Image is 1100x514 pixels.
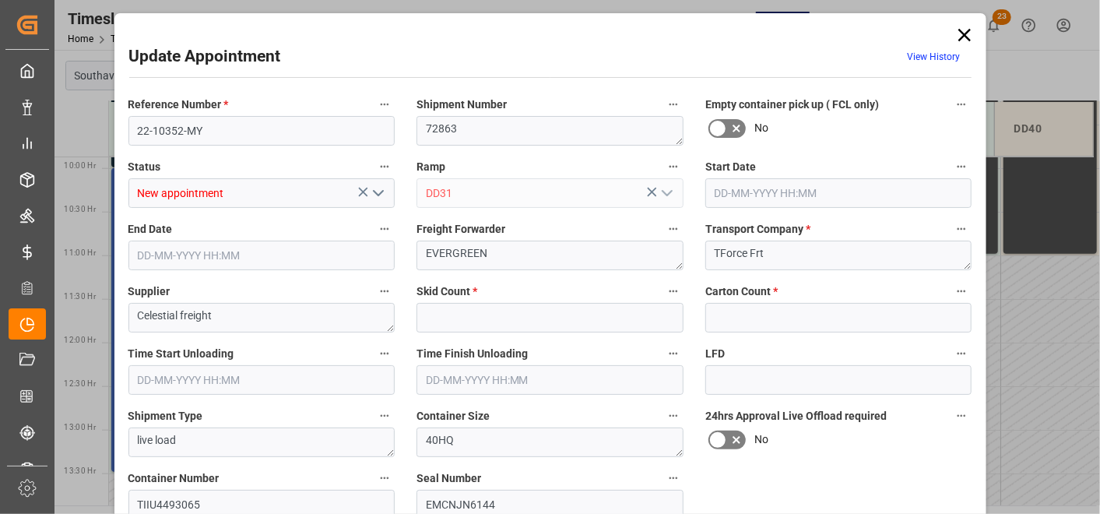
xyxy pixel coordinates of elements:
button: open menu [366,181,389,206]
span: Time Finish Unloading [416,346,528,362]
span: Container Size [416,408,490,424]
a: View History [908,51,961,62]
span: Ramp [416,159,445,175]
textarea: EVERGREEN [416,241,684,270]
button: Time Start Unloading [374,343,395,364]
button: open menu [654,181,677,206]
span: 24hrs Approval Live Offload required [705,408,887,424]
button: Status [374,157,395,177]
span: Freight Forwarder [416,221,505,238]
span: Reference Number [128,97,229,113]
button: Shipment Type [374,406,395,426]
textarea: TForce Frt [705,241,972,270]
button: Seal Number [663,468,684,488]
span: Seal Number [416,470,481,487]
input: Type to search/select [128,178,395,208]
span: Carton Count [705,283,778,300]
input: Type to search/select [416,178,684,208]
span: Shipment Type [128,408,203,424]
textarea: 72863 [416,116,684,146]
textarea: 40HQ [416,428,684,457]
button: Freight Forwarder [663,219,684,239]
input: DD-MM-YYYY HH:MM [705,178,972,208]
span: Time Start Unloading [128,346,234,362]
input: DD-MM-YYYY HH:MM [128,241,395,270]
button: Carton Count * [951,281,972,301]
span: Start Date [705,159,756,175]
button: Start Date [951,157,972,177]
button: 24hrs Approval Live Offload required [951,406,972,426]
span: Supplier [128,283,170,300]
button: Container Number [374,468,395,488]
input: DD-MM-YYYY HH:MM [128,365,395,395]
button: Reference Number * [374,94,395,114]
button: LFD [951,343,972,364]
span: End Date [128,221,173,238]
span: Transport Company [705,221,810,238]
span: Empty container pick up ( FCL only) [705,97,879,113]
span: Skid Count [416,283,477,300]
span: Shipment Number [416,97,507,113]
button: End Date [374,219,395,239]
textarea: live load [128,428,395,457]
button: Ramp [663,157,684,177]
button: Skid Count * [663,281,684,301]
input: DD-MM-YYYY HH:MM [416,365,684,395]
span: LFD [705,346,725,362]
span: Status [128,159,161,175]
h2: Update Appointment [129,44,281,69]
button: Shipment Number [663,94,684,114]
span: Container Number [128,470,220,487]
textarea: Celestial freight [128,303,395,333]
button: Empty container pick up ( FCL only) [951,94,972,114]
button: Supplier [374,281,395,301]
span: No [754,431,768,448]
button: Time Finish Unloading [663,343,684,364]
button: Transport Company * [951,219,972,239]
span: No [754,120,768,136]
button: Container Size [663,406,684,426]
